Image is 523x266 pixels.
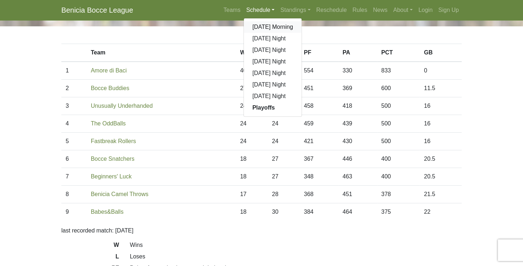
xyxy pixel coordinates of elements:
[268,150,299,168] td: 27
[419,133,462,150] td: 16
[61,168,87,186] td: 7
[244,44,302,56] a: [DATE] Night
[338,80,377,97] td: 369
[299,80,338,97] td: 451
[91,120,126,127] a: The OddBalls
[61,226,462,235] p: last recorded match: [DATE]
[377,203,419,221] td: 375
[338,97,377,115] td: 418
[243,18,302,117] div: Schedule
[236,150,268,168] td: 18
[338,115,377,133] td: 439
[338,62,377,80] td: 330
[377,44,419,62] th: PCT
[236,62,268,80] td: 40
[350,3,370,17] a: Rules
[91,138,136,144] a: Fastbreak Rollers
[268,168,299,186] td: 27
[277,3,313,17] a: Standings
[419,97,462,115] td: 16
[61,133,87,150] td: 5
[236,186,268,203] td: 17
[377,80,419,97] td: 600
[236,80,268,97] td: 27
[377,62,419,80] td: 833
[338,44,377,62] th: PA
[377,97,419,115] td: 500
[56,241,124,252] dt: W
[299,44,338,62] th: PF
[377,168,419,186] td: 400
[377,186,419,203] td: 378
[419,44,462,62] th: GB
[220,3,243,17] a: Teams
[299,203,338,221] td: 384
[419,203,462,221] td: 22
[244,102,302,114] a: Playoffs
[91,156,135,162] a: Bocce Snatchers
[236,168,268,186] td: 18
[61,150,87,168] td: 6
[299,115,338,133] td: 459
[61,203,87,221] td: 9
[56,252,124,264] dt: L
[299,150,338,168] td: 367
[61,97,87,115] td: 3
[244,90,302,102] a: [DATE] Night
[91,173,132,179] a: Beginners' Luck
[252,105,275,111] strong: Playoffs
[377,133,419,150] td: 500
[244,56,302,67] a: [DATE] Night
[61,3,133,17] a: Benicia Bocce League
[87,44,236,62] th: Team
[244,67,302,79] a: [DATE] Night
[299,133,338,150] td: 421
[244,33,302,44] a: [DATE] Night
[370,3,390,17] a: News
[338,150,377,168] td: 446
[338,203,377,221] td: 464
[236,97,268,115] td: 24
[124,241,467,249] dd: Wins
[61,80,87,97] td: 2
[268,186,299,203] td: 28
[91,85,129,91] a: Bocce Buddies
[390,3,416,17] a: About
[268,203,299,221] td: 30
[91,191,149,197] a: Benicia Camel Throws
[244,79,302,90] a: [DATE] Night
[236,115,268,133] td: 24
[299,186,338,203] td: 368
[299,97,338,115] td: 458
[61,62,87,80] td: 1
[338,186,377,203] td: 451
[243,3,278,17] a: Schedule
[299,168,338,186] td: 348
[338,133,377,150] td: 430
[313,3,350,17] a: Reschedule
[244,21,302,33] a: [DATE] Morning
[268,115,299,133] td: 24
[91,209,124,215] a: Babes&Balls
[236,133,268,150] td: 24
[435,3,462,17] a: Sign Up
[377,115,419,133] td: 500
[91,67,127,74] a: Amore di Baci
[268,133,299,150] td: 24
[419,62,462,80] td: 0
[419,80,462,97] td: 11.5
[91,103,153,109] a: Unusually Underhanded
[338,168,377,186] td: 463
[419,115,462,133] td: 16
[299,62,338,80] td: 554
[419,168,462,186] td: 20.5
[419,150,462,168] td: 20.5
[61,115,87,133] td: 4
[236,203,268,221] td: 18
[124,252,467,261] dd: Loses
[377,150,419,168] td: 400
[416,3,435,17] a: Login
[61,186,87,203] td: 8
[236,44,268,62] th: W
[419,186,462,203] td: 21.5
